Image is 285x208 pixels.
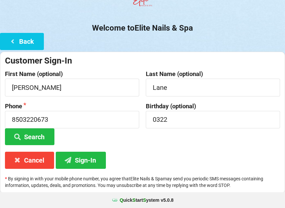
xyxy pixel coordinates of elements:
[5,103,139,110] label: Phone
[111,197,118,203] img: favicon.ico
[146,111,280,128] input: MM/DD
[5,71,139,77] label: First Name (optional)
[5,175,280,189] p: By signing in with your mobile phone number, you agree that Elite Nails & Spa may send you period...
[120,197,123,203] span: Q
[143,197,146,203] span: S
[146,79,280,96] input: Last Name
[5,111,139,128] input: 1234567890
[56,152,106,169] button: Sign-In
[5,55,280,66] div: Customer Sign-In
[133,197,136,203] span: S
[120,197,174,203] b: uick tart ystem v 5.0.8
[5,79,139,96] input: First Name
[5,152,54,169] button: Cancel
[5,128,54,145] button: Search
[146,103,280,110] label: Birthday (optional)
[146,71,280,77] label: Last Name (optional)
